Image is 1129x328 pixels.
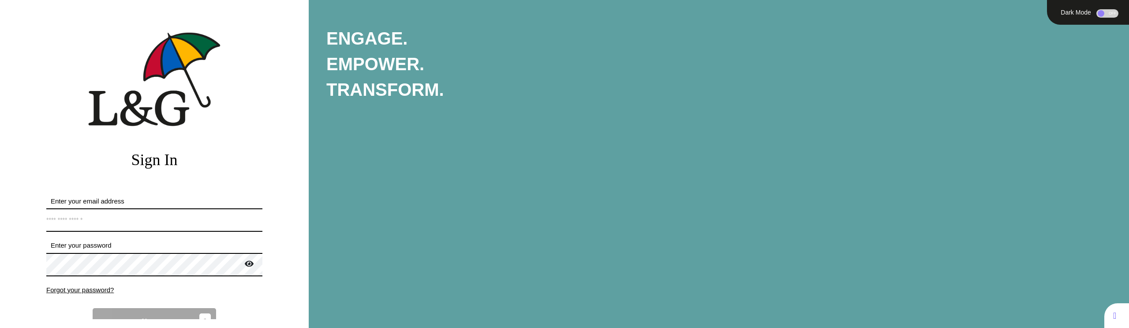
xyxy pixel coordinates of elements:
[46,196,262,207] label: Enter your email address
[1096,9,1118,18] div: OFF
[326,77,1129,102] div: TRANSFORM.
[326,26,1129,51] div: ENGAGE.
[142,318,156,325] span: Next
[46,151,262,170] h2: Sign In
[46,241,262,251] label: Enter your password
[46,286,114,294] span: Forgot your password?
[1058,9,1094,15] div: Dark Mode
[326,51,1129,77] div: EMPOWER.
[88,32,221,126] img: company logo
